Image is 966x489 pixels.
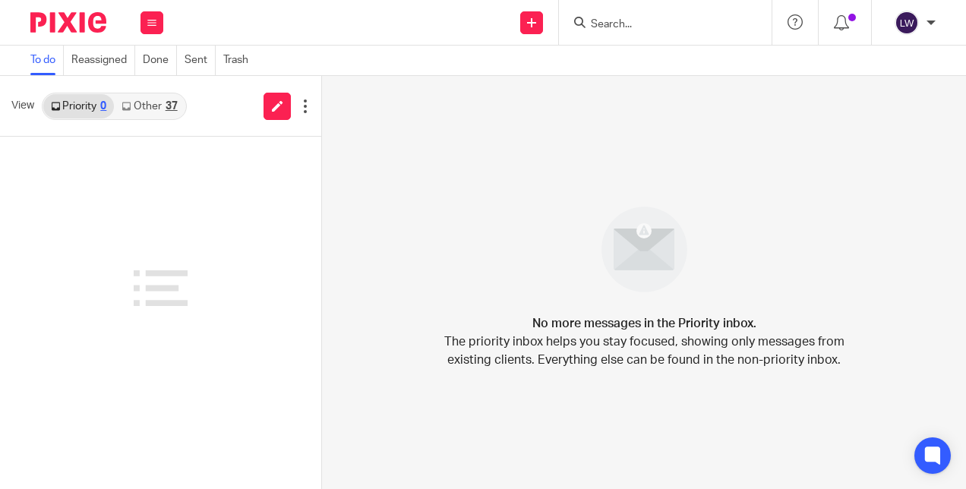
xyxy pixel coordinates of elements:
[223,46,256,75] a: Trash
[100,101,106,112] div: 0
[532,314,756,333] h4: No more messages in the Priority inbox.
[30,12,106,33] img: Pixie
[185,46,216,75] a: Sent
[114,94,185,118] a: Other37
[143,46,177,75] a: Done
[166,101,178,112] div: 37
[895,11,919,35] img: svg%3E
[589,18,726,32] input: Search
[11,98,34,114] span: View
[592,197,697,302] img: image
[30,46,64,75] a: To do
[443,333,845,369] p: The priority inbox helps you stay focused, showing only messages from existing clients. Everythin...
[71,46,135,75] a: Reassigned
[43,94,114,118] a: Priority0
